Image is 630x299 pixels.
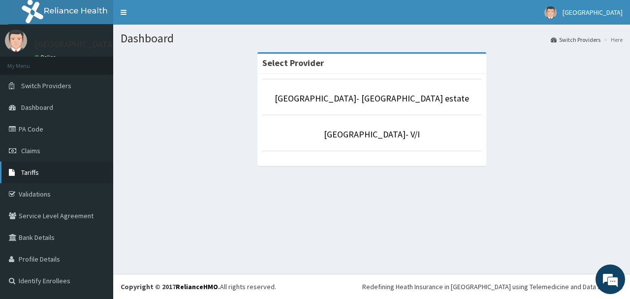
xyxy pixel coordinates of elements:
a: [GEOGRAPHIC_DATA]- [GEOGRAPHIC_DATA] estate [275,93,469,104]
footer: All rights reserved. [113,274,630,299]
h1: Dashboard [121,32,623,45]
strong: Copyright © 2017 . [121,282,220,291]
span: Tariffs [21,168,39,177]
a: Online [34,54,58,61]
div: Redefining Heath Insurance in [GEOGRAPHIC_DATA] using Telemedicine and Data Science! [362,282,623,292]
a: [GEOGRAPHIC_DATA]- V/I [324,129,420,140]
img: User Image [544,6,557,19]
span: Switch Providers [21,81,71,90]
a: Switch Providers [551,35,600,44]
li: Here [601,35,623,44]
span: [GEOGRAPHIC_DATA] [563,8,623,17]
img: User Image [5,30,27,52]
strong: Select Provider [262,57,324,68]
span: Dashboard [21,103,53,112]
a: RelianceHMO [176,282,218,291]
span: Claims [21,146,40,155]
p: [GEOGRAPHIC_DATA] [34,40,116,49]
